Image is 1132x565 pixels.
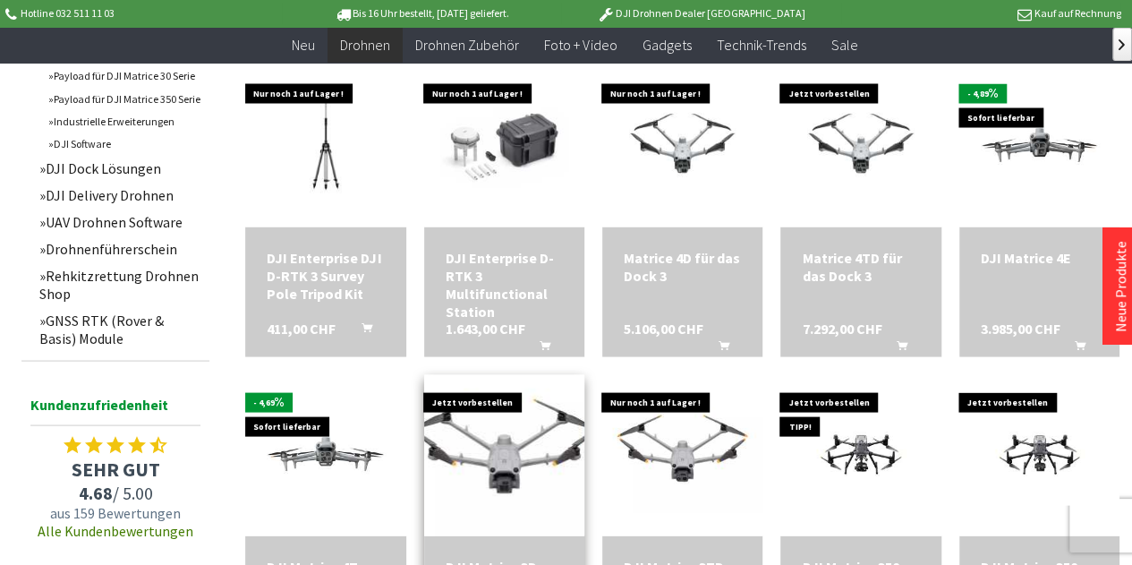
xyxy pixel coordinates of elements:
[959,100,1119,191] img: DJI Matrice 4E
[21,503,209,521] span: aus 159 Bewertungen
[30,208,209,235] a: UAV Drohnen Software
[981,248,1098,266] div: DJI Matrice 4E
[703,27,818,64] a: Technik-Trends
[245,85,405,206] img: DJI Enterprise DJI D-RTK 3 Survey Pole Tripod Kit
[841,3,1120,24] p: Kauf auf Rechnung
[624,319,703,337] span: 5.106,00 CHF
[340,36,390,54] span: Drohnen
[340,319,383,342] button: In den Warenkorb
[780,85,940,206] img: Matrice 4TD für das Dock 3
[415,36,519,54] span: Drohnen Zubehör
[1111,241,1129,332] a: Neue Produkte
[802,248,919,284] a: Matrice 4TD für das Dock 3 7.292,00 CHF In den Warenkorb
[279,27,328,64] a: Neu
[716,36,805,54] span: Technik-Trends
[2,3,281,24] p: Hotline 032 511 11 03
[424,85,584,206] img: DJI Enterprise D-RTK 3 Multifunctional Station
[292,36,315,54] span: Neu
[544,36,617,54] span: Foto + Video
[39,64,209,87] a: Payload für DJI Matrice 30 Serie
[39,109,209,132] a: Industrielle Erweiterungen
[959,404,1119,505] img: DJI Matrice 350 RTK (C3) + Zenmuse H20T Bundle (inkl.12 Monate DJI Care Basic)
[818,27,870,64] a: Sale
[696,337,739,360] button: In den Warenkorb
[38,521,193,539] a: Alle Kundenbewertungen
[21,456,209,481] span: SEHR GUT
[403,27,532,64] a: Drohnen Zubehör
[642,36,691,54] span: Gadgets
[30,235,209,261] a: Drohnenführerschein
[446,248,563,320] a: DJI Enterprise D-RTK 3 Multifunctional Station 1.643,00 CHF In den Warenkorb
[39,87,209,109] a: Payload für DJI Matrice 350 Serie
[30,306,209,351] a: GNSS RTK (Rover & Basis) Module
[981,319,1060,337] span: 3.985,00 CHF
[518,337,561,360] button: In den Warenkorb
[802,248,919,284] div: Matrice 4TD für das Dock 3
[392,373,617,535] img: DJI Matrice 3D
[79,481,113,503] span: 4.68
[624,248,741,284] div: Matrice 4D für das Dock 3
[39,132,209,154] a: DJI Software
[446,319,525,337] span: 1.643,00 CHF
[981,248,1098,266] a: DJI Matrice 4E 3.985,00 CHF In den Warenkorb
[30,261,209,306] a: Rehkitzrettung Drohnen Shop
[561,3,840,24] p: DJI Drohnen Dealer [GEOGRAPHIC_DATA]
[267,248,384,302] a: DJI Enterprise DJI D-RTK 3 Survey Pole Tripod Kit 411,00 CHF In den Warenkorb
[875,337,918,360] button: In den Warenkorb
[624,248,741,284] a: Matrice 4D für das Dock 3 5.106,00 CHF In den Warenkorb
[802,319,881,337] span: 7.292,00 CHF
[30,392,200,425] span: Kundenzufriedenheit
[282,3,561,24] p: Bis 16 Uhr bestellt, [DATE] geliefert.
[1053,337,1096,360] button: In den Warenkorb
[532,27,629,64] a: Foto + Video
[830,36,857,54] span: Sale
[446,248,563,320] div: DJI Enterprise D-RTK 3 Multifunctional Station
[1119,39,1125,50] span: 
[30,181,209,208] a: DJI Delivery Drohnen
[602,85,762,206] img: Matrice 4D für das Dock 3
[267,319,336,337] span: 411,00 CHF
[629,27,703,64] a: Gadgets
[21,481,209,503] span: / 5.00
[245,409,405,500] img: DJI Matrice 4T
[602,397,762,512] img: DJI Matrice 3TD
[328,27,403,64] a: Drohnen
[267,248,384,302] div: DJI Enterprise DJI D-RTK 3 Survey Pole Tripod Kit
[30,154,209,181] a: DJI Dock Lösungen
[780,404,940,505] img: DJI Matrice 350 RTK + Zenmuse H30T Bundle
